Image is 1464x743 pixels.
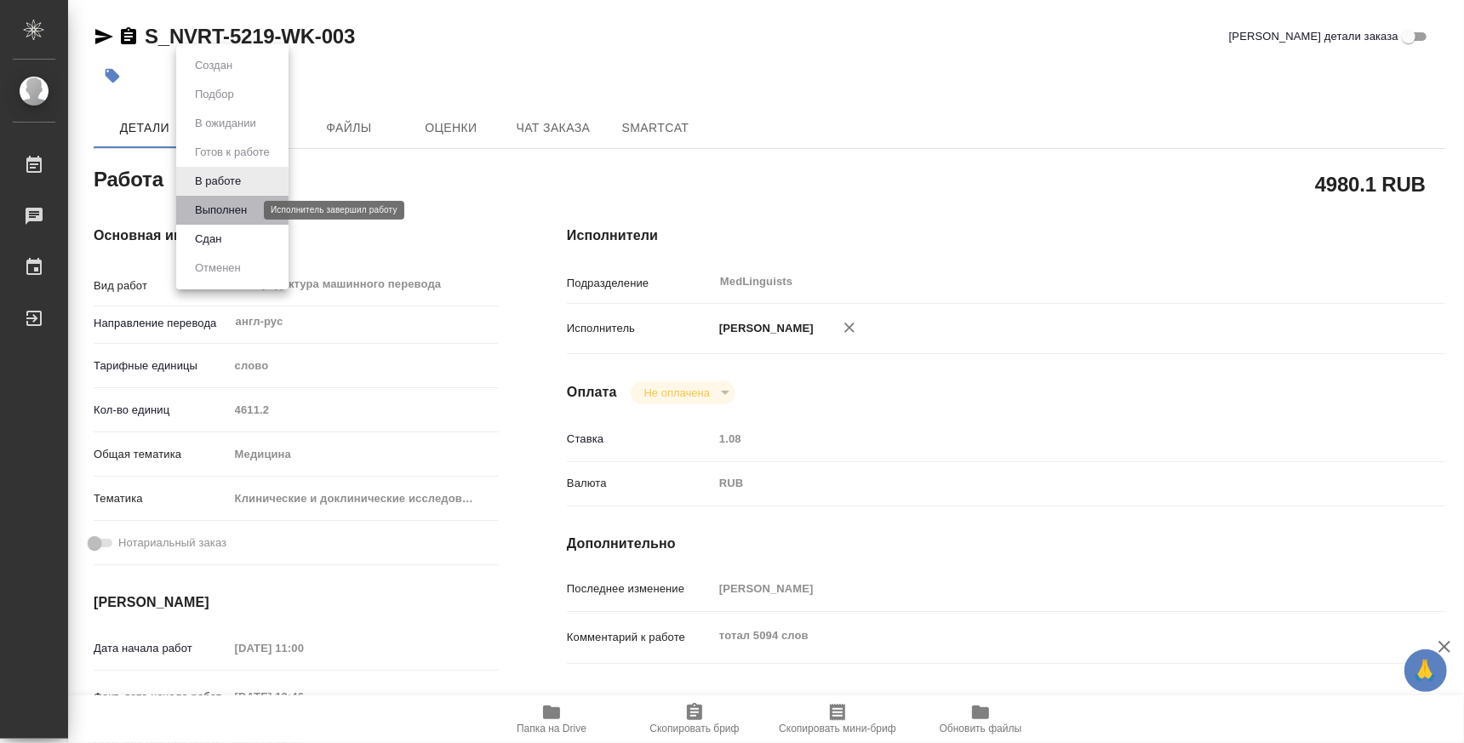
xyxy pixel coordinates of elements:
button: Сдан [190,230,226,249]
button: Отменен [190,259,246,277]
button: Выполнен [190,201,252,220]
button: Готов к работе [190,143,275,162]
button: В работе [190,172,246,191]
button: Создан [190,56,237,75]
button: В ожидании [190,114,261,133]
button: Подбор [190,85,239,104]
